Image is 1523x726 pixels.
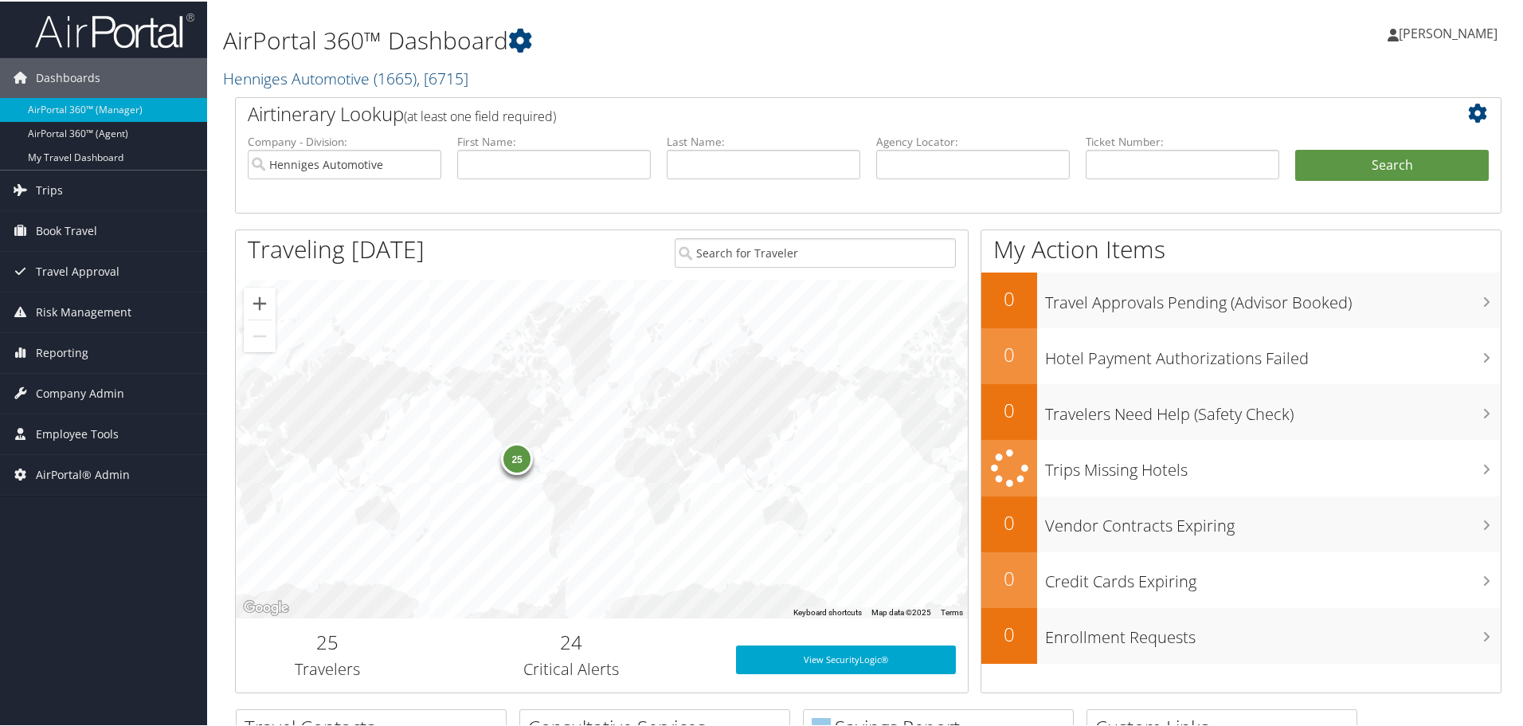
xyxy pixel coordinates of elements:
span: , [ 6715 ] [417,66,468,88]
a: 0Hotel Payment Authorizations Failed [981,327,1501,383]
span: Trips [36,169,63,209]
label: Ticket Number: [1086,132,1279,148]
a: Henniges Automotive [223,66,468,88]
h1: My Action Items [981,231,1501,265]
h2: 0 [981,284,1037,311]
a: View SecurityLogic® [736,644,956,673]
span: [PERSON_NAME] [1399,23,1498,41]
a: Open this area in Google Maps (opens a new window) [240,596,292,617]
h2: 0 [981,619,1037,646]
button: Zoom out [244,319,276,351]
h2: 25 [248,627,407,654]
h3: Vendor Contracts Expiring [1045,505,1501,536]
button: Zoom in [244,286,276,318]
span: Map data ©2025 [871,606,931,615]
a: 0Enrollment Requests [981,606,1501,662]
div: 25 [501,441,533,473]
label: Company - Division: [248,132,441,148]
span: Book Travel [36,210,97,249]
a: Terms (opens in new tab) [941,606,963,615]
h3: Hotel Payment Authorizations Failed [1045,338,1501,368]
label: Agency Locator: [876,132,1070,148]
span: Dashboards [36,57,100,96]
img: airportal-logo.png [35,10,194,48]
span: Travel Approval [36,250,119,290]
label: Last Name: [667,132,860,148]
h2: 0 [981,395,1037,422]
span: (at least one field required) [404,106,556,124]
h3: Critical Alerts [431,657,712,679]
span: Reporting [36,332,88,371]
h3: Credit Cards Expiring [1045,561,1501,591]
h3: Travel Approvals Pending (Advisor Booked) [1045,282,1501,312]
h2: 24 [431,627,712,654]
a: 0Vendor Contracts Expiring [981,495,1501,551]
input: Search for Traveler [675,237,956,266]
span: Risk Management [36,291,131,331]
h3: Enrollment Requests [1045,617,1501,647]
h1: Traveling [DATE] [248,231,425,265]
label: First Name: [457,132,651,148]
a: [PERSON_NAME] [1388,8,1513,56]
a: 0Travel Approvals Pending (Advisor Booked) [981,271,1501,327]
img: Google [240,596,292,617]
span: Company Admin [36,372,124,412]
button: Keyboard shortcuts [793,606,862,617]
span: Employee Tools [36,413,119,453]
h2: 0 [981,339,1037,367]
h1: AirPortal 360™ Dashboard [223,22,1083,56]
h3: Trips Missing Hotels [1045,449,1501,480]
h2: 0 [981,508,1037,535]
a: 0Travelers Need Help (Safety Check) [981,383,1501,438]
button: Search [1295,148,1489,180]
span: AirPortal® Admin [36,453,130,493]
a: 0Credit Cards Expiring [981,551,1501,606]
h3: Travelers Need Help (Safety Check) [1045,394,1501,424]
a: Trips Missing Hotels [981,438,1501,495]
span: ( 1665 ) [374,66,417,88]
h3: Travelers [248,657,407,679]
h2: 0 [981,563,1037,591]
h2: Airtinerary Lookup [248,99,1384,126]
